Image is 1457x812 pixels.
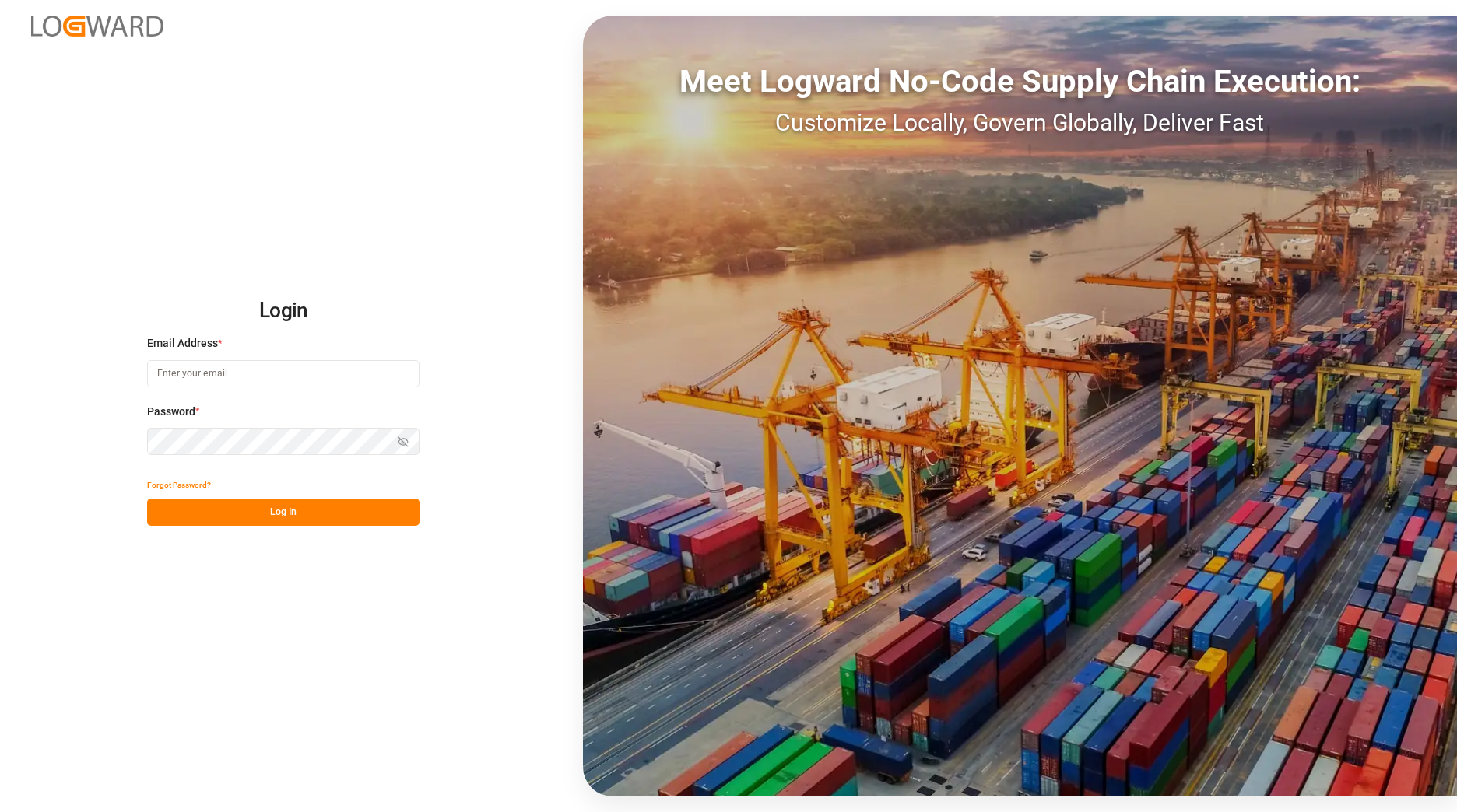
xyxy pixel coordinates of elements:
[31,16,163,37] img: Logward_new_orange.png
[147,335,218,352] span: Email Address
[147,404,195,420] span: Password
[583,105,1457,140] div: Customize Locally, Govern Globally, Deliver Fast
[583,58,1457,105] div: Meet Logward No-Code Supply Chain Execution:
[147,471,211,499] button: Forgot Password?
[147,360,420,387] input: Enter your email
[147,499,420,526] button: Log In
[147,286,420,336] h2: Login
